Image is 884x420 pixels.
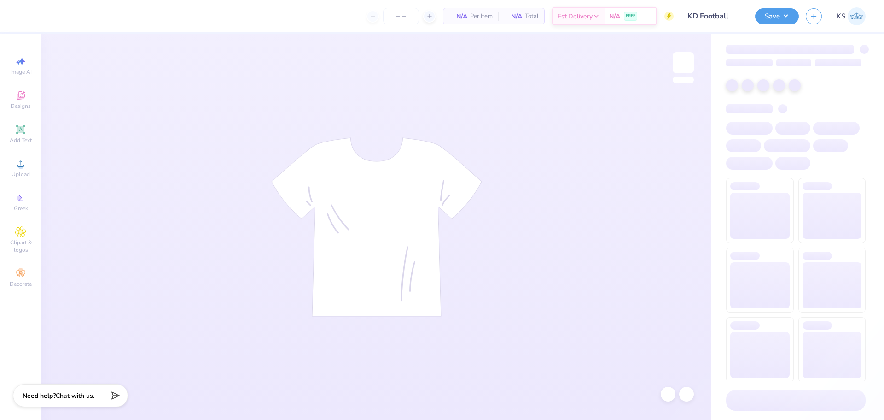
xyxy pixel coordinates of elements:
input: – – [383,8,419,24]
span: Upload [12,171,30,178]
span: Chat with us. [56,391,94,400]
span: Clipart & logos [5,239,37,254]
img: Kath Sales [848,7,866,25]
span: N/A [504,12,522,21]
span: KS [837,11,845,22]
strong: Need help? [23,391,56,400]
span: Image AI [10,68,32,76]
button: Save [755,8,799,24]
a: KS [837,7,866,25]
span: Add Text [10,136,32,144]
span: Designs [11,102,31,110]
span: Decorate [10,280,32,288]
span: Est. Delivery [558,12,593,21]
span: N/A [609,12,620,21]
input: Untitled Design [680,7,748,25]
span: FREE [626,13,635,19]
span: N/A [449,12,467,21]
img: tee-skeleton.svg [271,137,482,317]
span: Per Item [470,12,493,21]
span: Greek [14,205,28,212]
span: Total [525,12,539,21]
